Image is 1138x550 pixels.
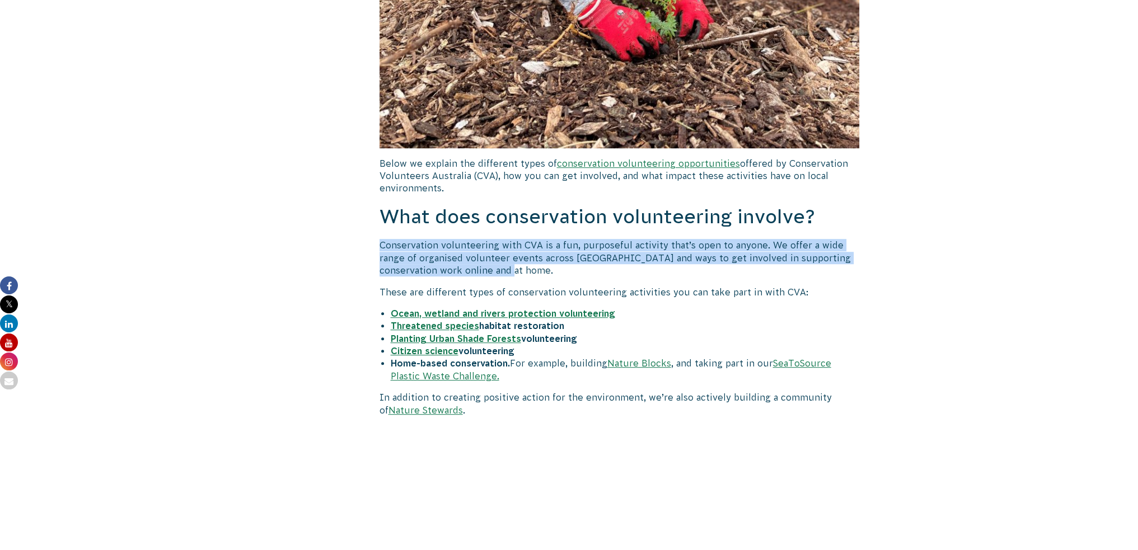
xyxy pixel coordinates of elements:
[391,358,510,368] strong: Home-based conservation.
[380,239,860,276] p: Conservation volunteering with CVA is a fun, purposeful activity that’s open to anyone. We offer ...
[391,333,521,344] a: Planting Urban Shade Forests
[557,158,740,168] a: conservation volunteering opportunities
[391,357,860,382] li: For example, building , and taking part in our
[458,346,514,356] strong: volunteering
[391,358,831,380] a: SeaToSource Plastic Waste Challenge.
[380,286,860,298] p: These are different types of conservation volunteering activities you can take part in with CVA:
[479,321,564,331] strong: habitat restoration
[380,157,860,195] p: Below we explain the different types of offered by Conservation Volunteers Australia (CVA), how y...
[607,358,671,368] a: Nature Blocks
[391,346,458,356] a: Citizen science
[521,333,577,344] strong: volunteering
[388,405,463,415] a: Nature Stewards
[380,204,860,231] h2: What does conservation volunteering involve?
[391,321,479,331] a: Threatened species
[391,308,615,318] a: Ocean, wetland and rivers protection volunteering
[380,391,860,416] p: In addition to creating positive action for the environment, we’re also actively building a commu...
